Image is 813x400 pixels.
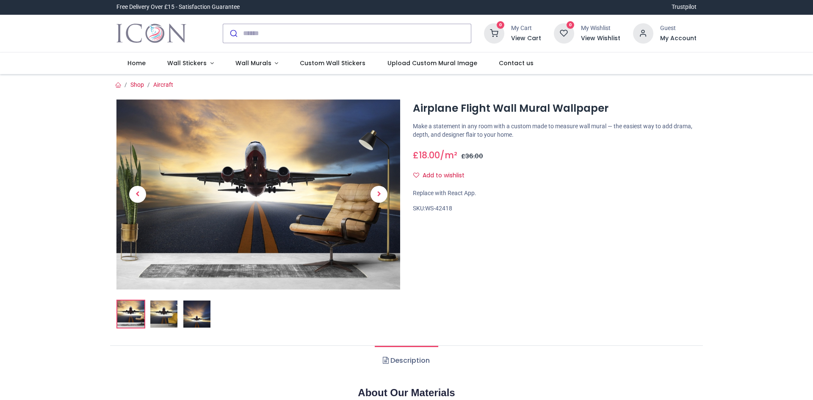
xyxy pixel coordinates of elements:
span: Wall Murals [235,59,271,67]
span: WS-42418 [425,205,452,212]
a: Trustpilot [672,3,697,11]
a: Logo of Icon Wall Stickers [116,22,186,45]
a: 0 [554,29,574,36]
span: 36.00 [465,152,483,160]
span: /m² [440,149,457,161]
img: Airplane Flight Wall Mural Wallpaper [116,99,400,290]
a: View Wishlist [581,34,620,43]
span: Wall Stickers [167,59,207,67]
a: My Account [660,34,697,43]
div: Replace with React App. [413,189,697,198]
a: Previous [116,128,159,261]
a: Wall Stickers [156,52,224,74]
div: My Cart [511,24,541,33]
span: Upload Custom Mural Image [387,59,477,67]
a: Description [375,346,438,375]
span: Contact us [499,59,534,67]
img: WS-42418-02 [150,301,177,328]
p: Make a statement in any room with a custom made to measure wall mural — the easiest way to add dr... [413,122,697,139]
span: £ [461,152,483,160]
a: Wall Murals [224,52,289,74]
span: Custom Wall Stickers [300,59,365,67]
a: Aircraft [153,81,173,88]
sup: 0 [497,21,505,29]
span: 18.00 [419,149,440,161]
span: Home [127,59,146,67]
img: Icon Wall Stickers [116,22,186,45]
img: WS-42418-03 [183,301,210,328]
button: Add to wishlistAdd to wishlist [413,168,472,183]
sup: 0 [567,21,575,29]
i: Add to wishlist [413,172,419,178]
span: £ [413,149,440,161]
div: Guest [660,24,697,33]
h2: About Our Materials [116,386,697,400]
button: Submit [223,24,243,43]
a: 0 [484,29,504,36]
a: Shop [130,81,144,88]
span: Previous [129,186,146,203]
div: SKU: [413,204,697,213]
div: Free Delivery Over £15 - Satisfaction Guarantee [116,3,240,11]
div: My Wishlist [581,24,620,33]
a: Next [358,128,400,261]
h1: Airplane Flight Wall Mural Wallpaper [413,101,697,116]
img: Airplane Flight Wall Mural Wallpaper [117,301,144,328]
a: View Cart [511,34,541,43]
span: Next [371,186,387,203]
